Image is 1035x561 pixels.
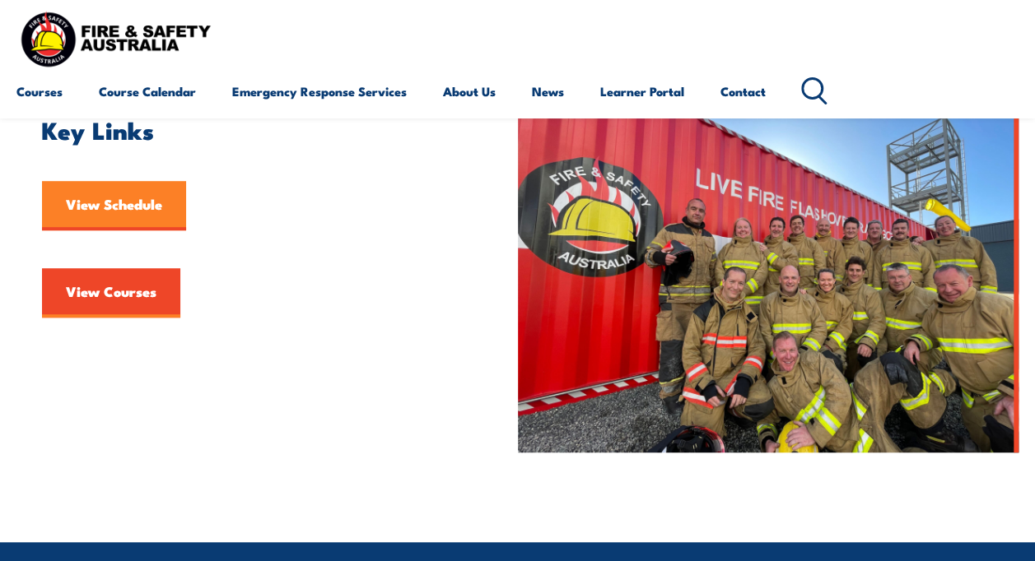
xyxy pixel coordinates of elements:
[518,77,1019,452] img: FSA People – Team photo aug 2023
[42,268,180,318] a: View Courses
[42,181,186,230] a: View Schedule
[443,72,496,111] a: About Us
[600,72,684,111] a: Learner Portal
[16,72,63,111] a: Courses
[99,72,196,111] a: Course Calendar
[532,72,564,111] a: News
[720,72,766,111] a: Contact
[42,118,493,140] h2: Key Links
[232,72,407,111] a: Emergency Response Services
